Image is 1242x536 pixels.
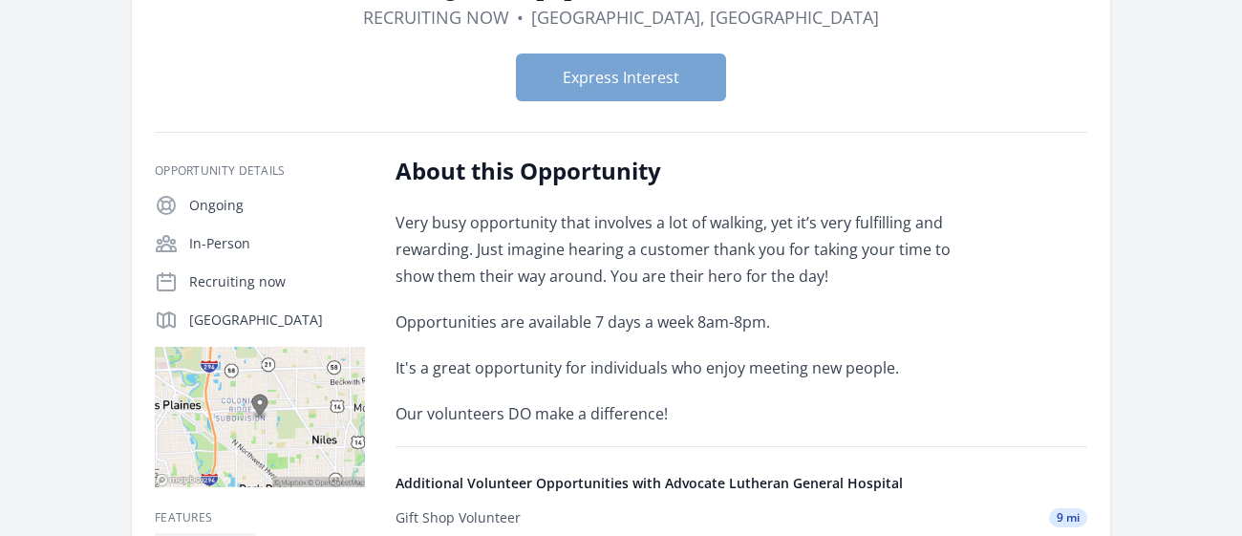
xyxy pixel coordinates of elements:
[396,309,954,335] p: Opportunities are available 7 days a week 8am-8pm.
[531,4,879,31] dd: [GEOGRAPHIC_DATA], [GEOGRAPHIC_DATA]
[189,234,365,253] p: In-Person
[396,156,954,186] h2: About this Opportunity
[396,508,521,527] div: Gift Shop Volunteer
[155,347,365,487] img: Map
[396,209,954,289] p: Very busy opportunity that involves a lot of walking, yet it’s very fulfilling and rewarding. Jus...
[155,510,365,525] h3: Features
[396,474,1087,493] h4: Additional Volunteer Opportunities with Advocate Lutheran General Hospital
[516,54,726,101] button: Express Interest
[189,272,365,291] p: Recruiting now
[155,163,365,179] h3: Opportunity Details
[189,196,365,215] p: Ongoing
[396,354,954,381] p: It's a great opportunity for individuals who enjoy meeting new people.
[396,400,954,427] p: Our volunteers DO make a difference!
[363,4,509,31] dd: Recruiting now
[517,4,524,31] div: •
[1049,508,1087,527] span: 9 mi
[189,311,365,330] p: [GEOGRAPHIC_DATA]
